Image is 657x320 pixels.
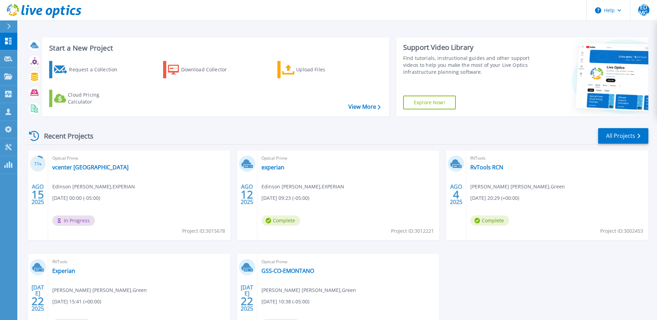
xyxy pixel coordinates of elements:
a: All Projects [598,128,648,144]
div: Upload Files [296,63,352,77]
div: Download Collector [181,63,237,77]
span: [DATE] 15:41 (+00:00) [52,298,101,305]
span: [DATE] 10:38 (-05:00) [261,298,309,305]
div: Request a Collection [69,63,124,77]
div: [DATE] 2025 [31,285,44,311]
span: 22 [241,298,253,304]
span: 15 [32,192,44,197]
span: RVTools [470,154,644,162]
span: Optical Prime [52,154,226,162]
span: Optical Prime [261,154,435,162]
div: Cloud Pricing Calculator [68,91,123,105]
div: Recent Projects [27,127,103,144]
span: [DATE] 00:00 (-05:00) [52,194,100,202]
span: In Progress [52,215,95,226]
span: 4 [453,192,459,197]
a: vcenter [GEOGRAPHIC_DATA] [52,164,128,171]
a: Download Collector [163,61,240,78]
a: experian [261,164,284,171]
span: Complete [470,215,509,226]
h3: 11 [30,160,46,168]
span: 12 [241,192,253,197]
a: RvTools RCN [470,164,503,171]
div: Support Video Library [403,43,532,52]
span: [DATE] 09:23 (-05:00) [261,194,309,202]
div: AGO 2025 [31,182,44,207]
a: Request a Collection [49,61,126,78]
span: Edinson [PERSON_NAME] , EXPERIAN [52,183,135,190]
span: 22 [32,298,44,304]
span: Edinson [PERSON_NAME] , EXPERIAN [261,183,344,190]
span: % [39,162,42,166]
span: EDMG [638,5,649,16]
a: Explore Now! [403,96,456,109]
div: AGO 2025 [240,182,254,207]
a: Upload Files [277,61,355,78]
span: Optical Prime [261,258,435,266]
span: Project ID: 3012221 [391,227,434,235]
span: [PERSON_NAME] [PERSON_NAME] , Green [52,286,147,294]
span: RVTools [52,258,226,266]
span: Complete [261,215,300,226]
h3: Start a New Project [49,44,380,52]
a: Experian [52,267,75,274]
a: GSS-CO-EMONTANO [261,267,314,274]
a: Cloud Pricing Calculator [49,90,126,107]
div: Find tutorials, instructional guides and other support videos to help you make the most of your L... [403,55,532,75]
span: Project ID: 3002453 [600,227,643,235]
span: [PERSON_NAME] [PERSON_NAME] , Green [470,183,565,190]
span: [PERSON_NAME] [PERSON_NAME] , Green [261,286,356,294]
span: Project ID: 3015678 [182,227,225,235]
div: AGO 2025 [450,182,463,207]
span: [DATE] 20:29 (+00:00) [470,194,519,202]
div: [DATE] 2025 [240,285,254,311]
a: View More [348,104,381,110]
